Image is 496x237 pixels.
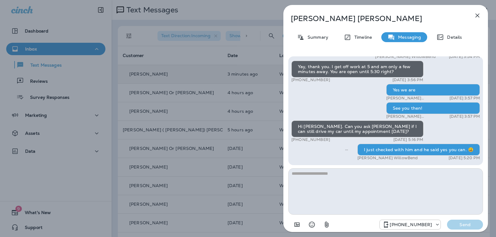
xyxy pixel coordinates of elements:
p: [DATE] 5:20 PM [449,156,480,160]
div: Yay, thank you. I get off work at 5 and am only a few minutes away. You are open until 5:30 right? [291,61,423,77]
div: Hi [PERSON_NAME]. Can you ask [PERSON_NAME] if I can still drive my car until my appointment [DATE]? [291,121,423,137]
div: See you then! [386,102,480,114]
p: [PERSON_NAME] WillowBend [375,54,435,59]
p: Details [444,35,462,40]
p: [DATE] 5:16 PM [393,137,423,142]
p: [DATE] 3:57 PM [449,114,480,119]
p: [PERSON_NAME] WillowBend [386,114,442,119]
p: [PERSON_NAME] [PERSON_NAME] [291,14,460,23]
p: [PHONE_NUMBER] [390,222,432,227]
p: Summary [304,35,328,40]
div: +1 (813) 497-4455 [380,221,441,228]
div: Yes we are [386,84,480,96]
button: Add in a premade template [291,218,303,231]
p: [DATE] 3:57 PM [449,96,480,101]
div: I just checked with him and he said yes you can. 😃 [357,144,480,156]
p: [PERSON_NAME] WillowBend [386,96,442,101]
span: Sent [345,147,348,152]
p: [DATE] 3:54 PM [449,54,480,59]
p: Messaging [395,35,421,40]
button: Select an emoji [306,218,318,231]
p: Timeline [351,35,372,40]
p: [DATE] 3:56 PM [392,77,423,82]
p: [PHONE_NUMBER] [291,137,330,142]
p: [PERSON_NAME] WillowBend [357,156,418,160]
p: [PHONE_NUMBER] [291,77,330,82]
